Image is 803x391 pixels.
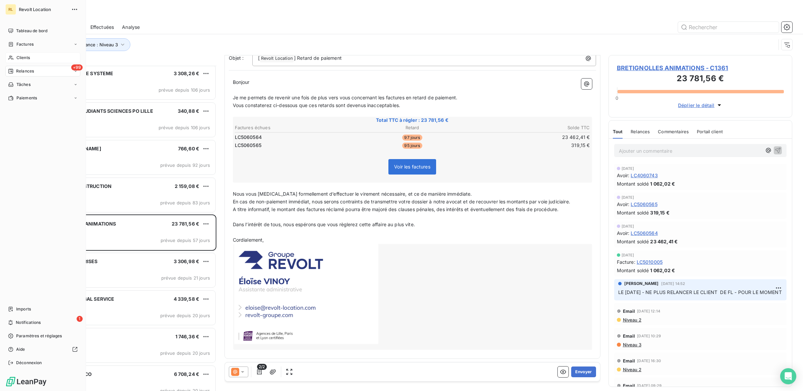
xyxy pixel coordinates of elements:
[402,135,422,141] span: 97 jours
[637,334,661,338] span: [DATE] 10:29
[258,55,260,61] span: [
[617,238,649,245] span: Montant soldé
[631,172,658,179] span: LC4060743
[48,38,130,51] button: Niveau de relance : Niveau 3
[16,41,34,47] span: Factures
[16,333,62,339] span: Paramètres et réglages
[658,129,689,134] span: Commentaires
[622,367,641,372] span: Niveau 2
[294,55,342,61] span: ] Retard de paiement
[637,384,662,388] span: [DATE] 09:29
[5,4,16,15] div: RL
[174,70,200,76] span: 3 308,26 €
[233,237,264,243] span: Cordialement,
[5,344,80,355] a: Aide
[780,368,796,384] div: Open Intercom Messenger
[631,129,650,134] span: Relances
[71,64,83,70] span: +99
[233,206,559,212] span: A titre informatif, le montant des factures réclamé pourra être majoré des clauses pénales, des i...
[233,79,250,85] span: Bonjour
[257,364,266,370] span: 2/2
[650,180,675,187] span: 1 062,02 €
[235,124,353,131] th: Factures échues
[402,143,422,149] span: 95 jours
[623,383,635,388] span: Email
[16,68,34,74] span: Relances
[174,371,200,377] span: 6 708,24 €
[16,95,37,101] span: Paiements
[353,124,471,131] th: Retard
[617,267,649,274] span: Montant soldé
[160,162,210,168] span: prévue depuis 92 jours
[160,350,210,356] span: prévue depuis 20 jours
[233,102,400,108] span: Vous constaterez ci-dessous que ces retards sont devenus inacceptables.
[16,55,30,61] span: Clients
[161,238,210,243] span: prévue depuis 57 jours
[260,55,294,62] span: Revolt Location
[174,258,200,264] span: 3 306,98 €
[623,308,635,314] span: Email
[178,108,199,114] span: 340,88 €
[617,209,649,216] span: Montant soldé
[622,253,634,257] span: [DATE]
[622,224,634,228] span: [DATE]
[631,230,658,237] span: LC5060564
[19,7,67,12] span: Revolt Location
[617,72,784,86] h3: 23 781,56 €
[160,200,210,205] span: prévue depuis 83 jours
[394,164,430,169] span: Voir les factures
[571,366,596,377] button: Envoyer
[661,282,685,286] span: [DATE] 14:52
[172,221,199,227] span: 23 781,56 €
[235,142,261,149] span: LC5060565
[617,258,635,265] span: Facture :
[622,195,634,199] span: [DATE]
[472,124,590,131] th: Solde TTC
[160,313,210,318] span: prévue depuis 20 jours
[16,306,31,312] span: Imports
[159,87,210,93] span: prévue depuis 106 jours
[472,142,590,149] td: 319,15 €
[623,333,635,339] span: Email
[472,134,590,141] td: 23 462,41 €
[174,296,200,302] span: 4 339,58 €
[32,66,216,391] div: grid
[617,201,630,208] span: Avoir :
[16,28,47,34] span: Tableau de bord
[16,82,31,88] span: Tâches
[613,129,623,134] span: Tout
[234,117,591,124] span: Total TTC à régler : 23 781,56 €
[90,24,114,31] span: Effectuées
[678,102,715,109] span: Déplier le détail
[229,55,244,61] span: Objet :
[678,22,779,33] input: Rechercher
[178,146,199,151] span: 766,60 €
[650,209,669,216] span: 319,15 €
[47,108,153,114] span: BUREAU DES ETUDIANTS SCIENCES PO LILLE
[623,358,635,363] span: Email
[622,166,634,170] span: [DATE]
[77,316,83,322] span: 1
[233,199,570,204] span: En cas de non-paiement immédiat, nous serons contraints de transmettre votre dossier à notre avoc...
[650,238,678,245] span: 23 462,41 €
[618,289,782,295] span: LE [DATE] - NE PLUS RELANCER LE CLIENT DE FL - POUR LE MOMENT
[175,334,200,339] span: 1 746,36 €
[616,95,618,101] span: 0
[161,275,210,281] span: prévue depuis 21 jours
[622,317,641,323] span: Niveau 2
[233,191,472,197] span: Nous vous [MEDICAL_DATA] formellement d’effectuer le virement nécessaire, et ce de manière immédi...
[16,320,41,326] span: Notifications
[617,63,784,72] span: BRETIGNOLLES ANIMATIONS - C1361
[631,201,657,208] span: LC5060565
[57,42,118,47] span: Niveau de relance : Niveau 3
[233,222,415,227] span: Dans l’intérêt de tous, nous espérons que vous règlerez cette affaire au plus vite.
[624,281,659,287] span: [PERSON_NAME]
[676,101,725,109] button: Déplier le détail
[16,346,25,352] span: Aide
[617,180,649,187] span: Montant soldé
[622,342,641,347] span: Niveau 3
[617,172,630,179] span: Avoir :
[637,359,661,363] span: [DATE] 16:30
[16,360,42,366] span: Déconnexion
[637,258,663,265] span: LC5010005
